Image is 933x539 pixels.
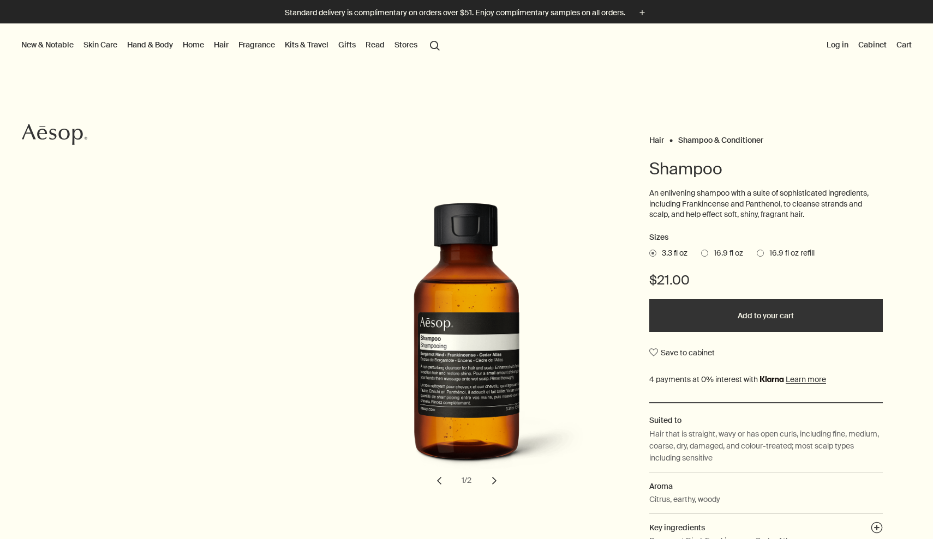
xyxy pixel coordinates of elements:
[824,23,914,67] nav: supplementary
[871,522,883,537] button: Key ingredients
[22,124,87,146] svg: Aesop
[678,135,763,140] a: Shampoo & Conditioner
[649,480,883,492] h2: Aroma
[649,493,720,505] p: Citrus, earthy, woody
[649,135,664,140] a: Hair
[649,343,715,362] button: Save to cabinet
[764,248,815,259] span: 16.9 fl oz refill
[856,38,889,52] a: Cabinet
[283,38,331,52] a: Kits & Travel
[824,38,851,52] button: Log in
[81,38,119,52] a: Skin Care
[212,38,231,52] a: Hair
[363,38,387,52] a: Read
[649,523,705,532] span: Key ingredients
[336,38,358,52] a: Gifts
[181,38,206,52] a: Home
[425,34,445,55] button: Open search
[649,188,883,220] p: An enlivening shampoo with a suite of sophisticated ingredients, including Frankincense and Panth...
[19,121,90,151] a: Aesop
[649,414,883,426] h2: Suited to
[649,271,690,289] span: $21.00
[19,38,76,52] button: New & Notable
[656,248,687,259] span: 3.3 fl oz
[482,469,506,493] button: next slide
[708,248,743,259] span: 16.9 fl oz
[311,203,622,493] div: Shampoo
[236,38,277,52] a: Fragrance
[19,23,445,67] nav: primary
[427,469,451,493] button: previous slide
[649,231,883,244] h2: Sizes
[894,38,914,52] button: Cart
[392,38,420,52] button: Stores
[649,158,883,180] h1: Shampoo
[125,38,175,52] a: Hand & Body
[285,7,648,19] button: Standard delivery is complimentary on orders over $51. Enjoy complimentary samples on all orders.
[350,203,590,479] img: Back of shampoo in 100 mL amber bottle with a black cap
[649,428,883,464] p: Hair that is straight, wavy or has open curls, including fine, medium, coarse, dry, damaged, and ...
[285,7,625,19] p: Standard delivery is complimentary on orders over $51. Enjoy complimentary samples on all orders.
[649,299,883,332] button: Add to your cart - $21.00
